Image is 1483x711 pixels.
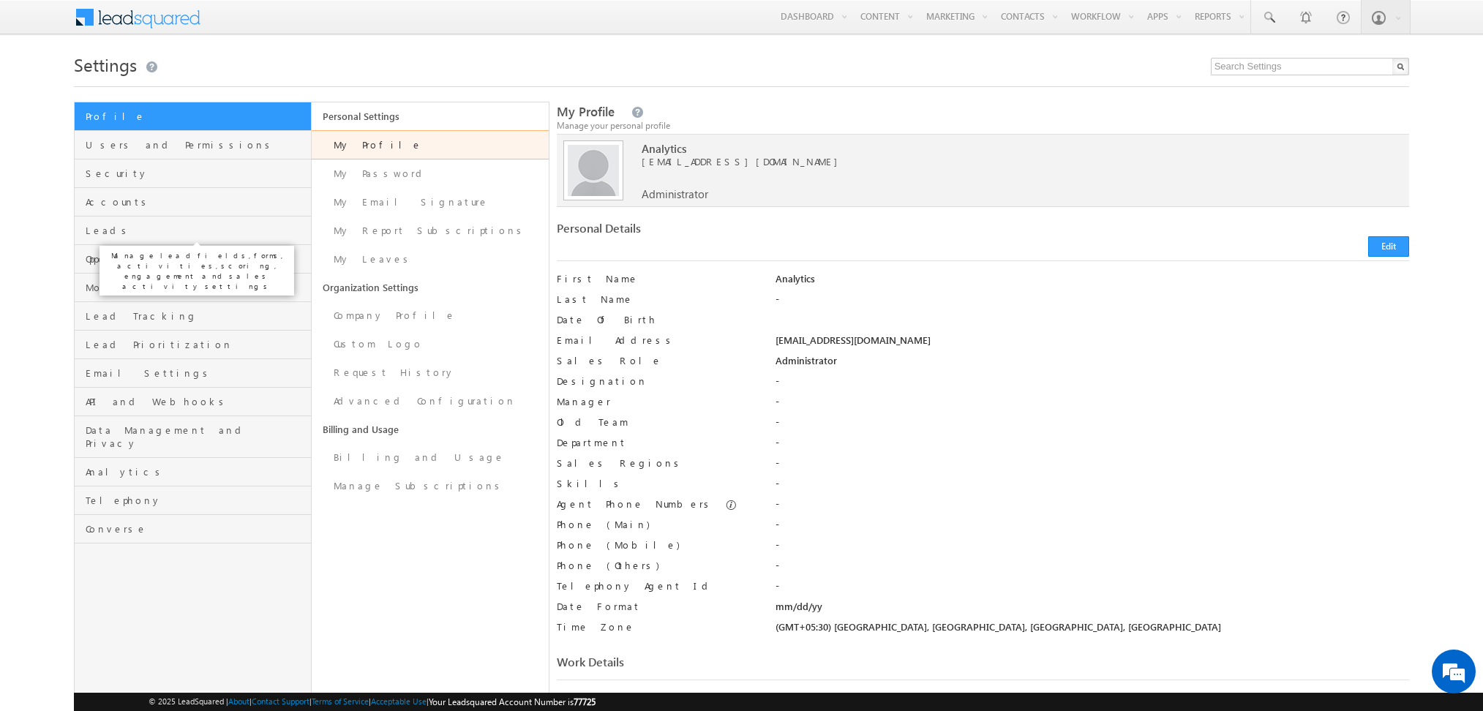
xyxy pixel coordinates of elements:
[557,375,754,388] label: Designation
[86,281,307,294] span: Mobile App
[86,338,307,351] span: Lead Prioritization
[86,395,307,408] span: API and Webhooks
[312,301,549,330] a: Company Profile
[776,579,1409,600] div: -
[86,110,307,123] span: Profile
[86,195,307,208] span: Accounts
[776,538,1409,559] div: -
[312,472,549,500] a: Manage Subscriptions
[312,274,549,301] a: Organization Settings
[86,366,307,380] span: Email Settings
[312,159,549,188] a: My Password
[557,334,754,347] label: Email Address
[86,167,307,180] span: Security
[312,443,549,472] a: Billing and Usage
[75,274,311,302] a: Mobile App
[86,494,307,507] span: Telephony
[86,465,307,478] span: Analytics
[228,696,249,706] a: About
[75,131,311,159] a: Users and Permissions
[776,600,1409,620] div: mm/dd/yy
[86,224,307,237] span: Leads
[105,250,288,291] p: Manage lead fields, forms, activities, scoring, engagement and sales activity settings
[776,272,1409,293] div: Analytics
[776,395,1409,415] div: -
[1368,236,1409,257] button: Edit
[429,696,596,707] span: Your Leadsquared Account Number is
[75,245,311,274] a: Opportunities
[74,53,137,76] span: Settings
[776,477,1409,497] div: -
[557,222,972,242] div: Personal Details
[312,358,549,387] a: Request History
[312,188,549,217] a: My Email Signature
[86,252,307,266] span: Opportunities
[312,245,549,274] a: My Leaves
[557,559,754,572] label: Phone (Others)
[557,691,754,704] label: Team
[312,217,549,245] a: My Report Subscriptions
[557,436,754,449] label: Department
[776,415,1409,436] div: -
[776,436,1409,456] div: -
[75,102,311,131] a: Profile
[776,518,1409,538] div: -
[75,159,311,188] a: Security
[557,119,1408,132] div: Manage your personal profile
[557,103,615,120] span: My Profile
[776,497,1409,518] div: -
[75,359,311,388] a: Email Settings
[252,696,309,706] a: Contact Support
[75,515,311,543] a: Converse
[776,293,1409,313] div: -
[776,354,1409,375] div: Administrator
[557,579,754,592] label: Telephony Agent Id
[642,187,708,200] span: Administrator
[557,354,754,367] label: Sales Role
[312,415,549,443] a: Billing and Usage
[75,331,311,359] a: Lead Prioritization
[557,620,754,633] label: Time Zone
[557,456,754,470] label: Sales Regions
[86,522,307,535] span: Converse
[75,302,311,331] a: Lead Tracking
[86,424,307,450] span: Data Management and Privacy
[75,188,311,217] a: Accounts
[557,272,754,285] label: First Name
[557,538,680,552] label: Phone (Mobile)
[75,458,311,486] a: Analytics
[776,334,1409,354] div: [EMAIL_ADDRESS][DOMAIN_NAME]
[776,456,1409,477] div: -
[312,102,549,130] a: Personal Settings
[312,330,549,358] a: Custom Logo
[75,217,311,245] a: Leads
[557,395,754,408] label: Manager
[312,387,549,415] a: Advanced Configuration
[1211,58,1409,75] input: Search Settings
[776,620,1409,641] div: (GMT+05:30) [GEOGRAPHIC_DATA], [GEOGRAPHIC_DATA], [GEOGRAPHIC_DATA], [GEOGRAPHIC_DATA]
[75,486,311,515] a: Telephony
[557,477,754,490] label: Skills
[86,138,307,151] span: Users and Permissions
[75,416,311,458] a: Data Management and Privacy
[557,518,754,531] label: Phone (Main)
[642,142,1324,155] span: Analytics
[776,559,1409,579] div: -
[557,655,972,676] div: Work Details
[75,388,311,416] a: API and Webhooks
[557,497,714,511] label: Agent Phone Numbers
[557,293,754,306] label: Last Name
[312,130,549,159] a: My Profile
[574,696,596,707] span: 77725
[149,695,596,709] span: © 2025 LeadSquared | | | | |
[642,155,1324,168] span: [EMAIL_ADDRESS][DOMAIN_NAME]
[557,313,754,326] label: Date Of Birth
[86,309,307,323] span: Lead Tracking
[557,600,754,613] label: Date Format
[776,375,1409,395] div: -
[557,415,754,429] label: Old Team
[312,696,369,706] a: Terms of Service
[371,696,427,706] a: Acceptable Use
